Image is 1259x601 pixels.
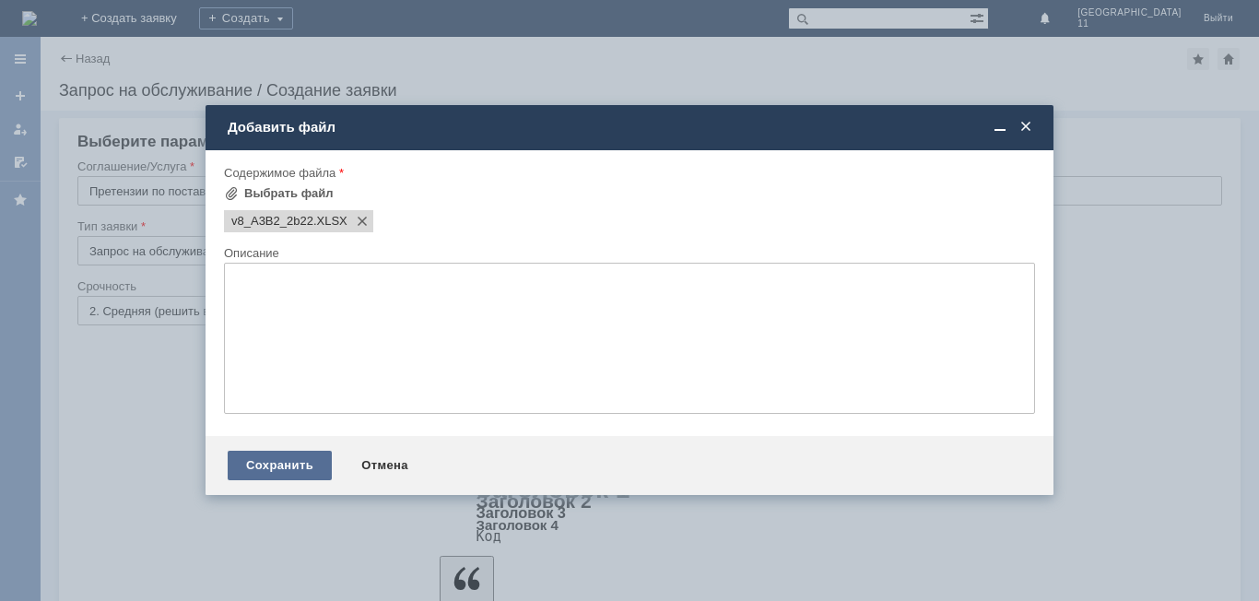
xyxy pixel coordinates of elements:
[7,22,269,52] div: СПК [PERSON_NAME] Прошу взять в работу Акт расхождений
[224,167,1031,179] div: Содержимое файла
[244,186,334,201] div: Выбрать файл
[313,214,347,229] span: v8_A3B2_2b22.XLSX
[7,7,269,22] div: мбк 11 Брянск. Акт расхождений
[991,119,1009,136] span: Свернуть (Ctrl + M)
[1017,119,1035,136] span: Закрыть
[231,214,313,229] span: v8_A3B2_2b22.XLSX
[228,119,1035,136] div: Добавить файл
[224,247,1031,259] div: Описание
